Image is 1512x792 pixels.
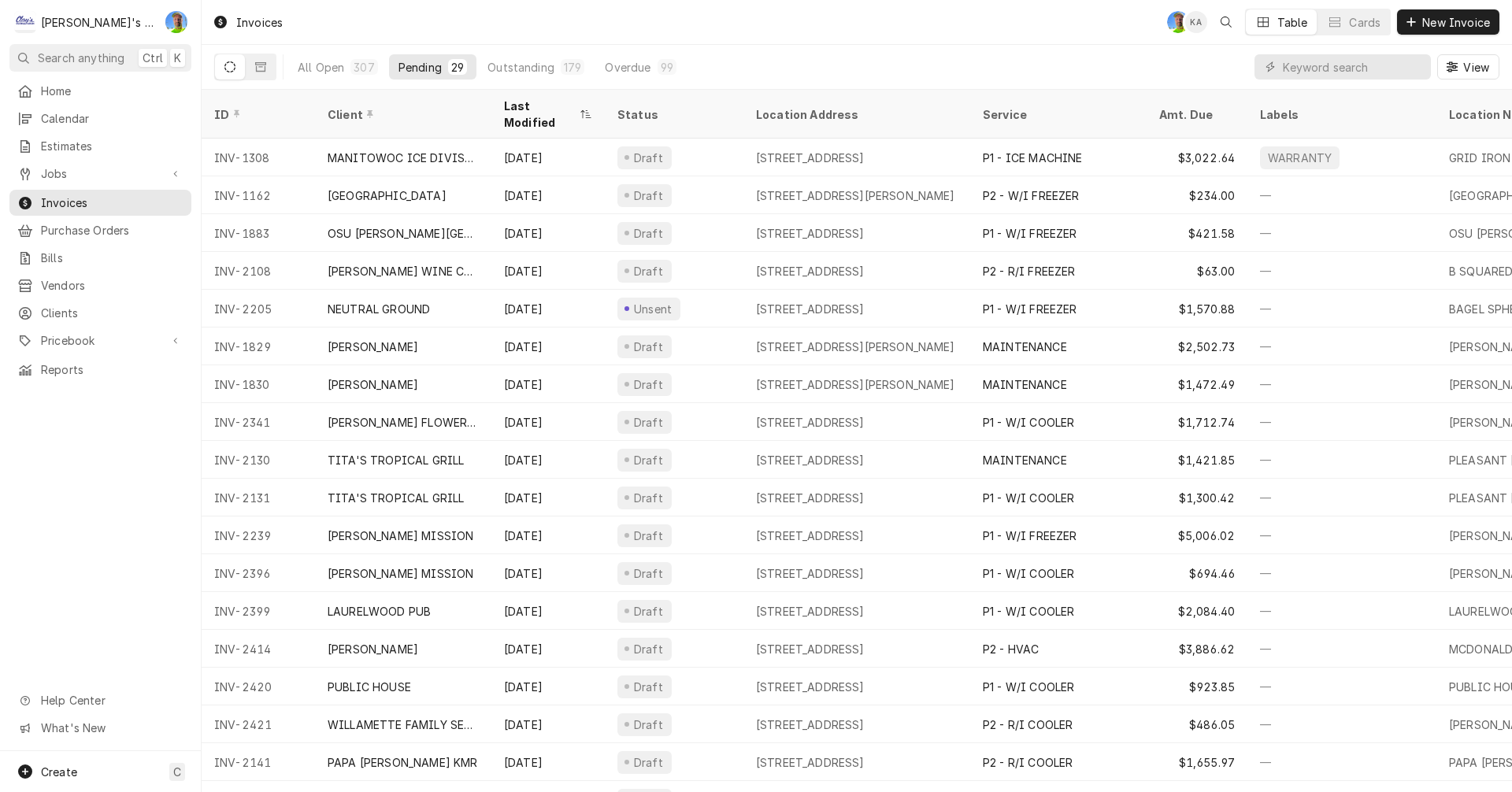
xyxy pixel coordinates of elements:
span: Purchase Orders [41,222,183,239]
div: $1,421.85 [1147,441,1247,479]
div: GA [1167,11,1189,33]
div: $3,022.64 [1147,139,1247,176]
span: Pricebook [41,332,160,349]
div: [STREET_ADDRESS] [756,263,865,279]
span: Help Center [41,692,182,709]
div: Draft [632,716,665,733]
div: 179 [564,59,581,76]
span: Jobs [41,165,160,182]
div: P2 - R/I COOLER [983,754,1073,771]
div: [DATE] [491,252,605,290]
a: Vendors [9,272,191,298]
div: $694.46 [1147,554,1247,592]
div: INV-2108 [202,252,315,290]
div: Status [617,106,728,123]
a: Calendar [9,105,191,131]
div: [DATE] [491,592,605,630]
div: [GEOGRAPHIC_DATA] [328,187,447,204]
button: Open search [1214,9,1239,35]
div: Draft [632,490,665,506]
span: New Invoice [1419,14,1493,31]
div: [PERSON_NAME] WINE CELLARS [328,263,479,279]
div: Draft [632,225,665,242]
div: Draft [632,603,665,620]
div: — [1247,290,1436,328]
div: Unsent [632,301,674,317]
div: Labels [1260,106,1424,123]
div: $63.00 [1147,252,1247,290]
div: [DATE] [491,705,605,743]
div: [DATE] [491,365,605,403]
div: — [1247,592,1436,630]
div: PUBLIC HOUSE [328,679,411,695]
div: — [1247,479,1436,516]
div: [DATE] [491,630,605,668]
div: $1,300.42 [1147,479,1247,516]
div: $2,084.40 [1147,592,1247,630]
a: Home [9,78,191,104]
div: P1 - ICE MACHINE [983,150,1083,166]
div: Outstanding [487,59,554,76]
div: [PERSON_NAME] [328,339,418,355]
div: $5,006.02 [1147,516,1247,554]
div: INV-2131 [202,479,315,516]
div: [DATE] [491,554,605,592]
div: — [1247,176,1436,214]
div: P1 - W/I FREEZER [983,301,1077,317]
div: INV-2141 [202,743,315,781]
div: MAINTENANCE [983,452,1067,468]
div: — [1247,403,1436,441]
div: P1 - W/I FREEZER [983,527,1077,544]
div: — [1247,214,1436,252]
div: MAINTENANCE [983,339,1067,355]
div: — [1247,328,1436,365]
div: [PERSON_NAME] MISSION [328,565,473,582]
span: Estimates [41,138,183,154]
div: INV-2414 [202,630,315,668]
div: WARRANTY [1266,150,1333,166]
div: [DATE] [491,403,605,441]
div: [STREET_ADDRESS] [756,754,865,771]
span: Home [41,83,183,99]
div: [DATE] [491,479,605,516]
div: $486.05 [1147,705,1247,743]
div: [STREET_ADDRESS] [756,679,865,695]
div: [PERSON_NAME] MISSION [328,527,473,544]
div: WILLAMETTE FAMILY SERVICES [328,716,479,733]
span: What's New [41,720,182,736]
a: Purchase Orders [9,217,191,243]
div: INV-1308 [202,139,315,176]
span: Create [41,765,77,779]
div: INV-2421 [202,705,315,743]
div: INV-1162 [202,176,315,214]
div: P2 - W/I FREEZER [983,187,1080,204]
a: Invoices [9,190,191,216]
div: Draft [632,187,665,204]
div: P1 - W/I COOLER [983,490,1074,506]
div: [DATE] [491,176,605,214]
div: KA [1185,11,1207,33]
span: Invoices [41,194,183,211]
div: TITA'S TROPICAL GRILL [328,452,464,468]
div: TITA'S TROPICAL GRILL [328,490,464,506]
span: Bills [41,250,183,266]
div: [STREET_ADDRESS] [756,150,865,166]
div: [DATE] [491,516,605,554]
div: [PERSON_NAME] [328,376,418,393]
div: [PERSON_NAME]'s Refrigeration [41,14,157,31]
div: [STREET_ADDRESS] [756,527,865,544]
div: 307 [354,59,374,76]
div: [DATE] [491,328,605,365]
div: $1,472.49 [1147,365,1247,403]
div: MANITOWOC ICE DIVISION [328,150,479,166]
div: INV-2341 [202,403,315,441]
div: [DATE] [491,743,605,781]
div: INV-2399 [202,592,315,630]
div: Pending [398,59,442,76]
span: K [174,50,181,66]
div: MAINTENANCE [983,376,1067,393]
div: INV-1883 [202,214,315,252]
div: P1 - W/I COOLER [983,414,1074,431]
div: OSU [PERSON_NAME][GEOGRAPHIC_DATA][PERSON_NAME] [328,225,479,242]
div: — [1247,365,1436,403]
